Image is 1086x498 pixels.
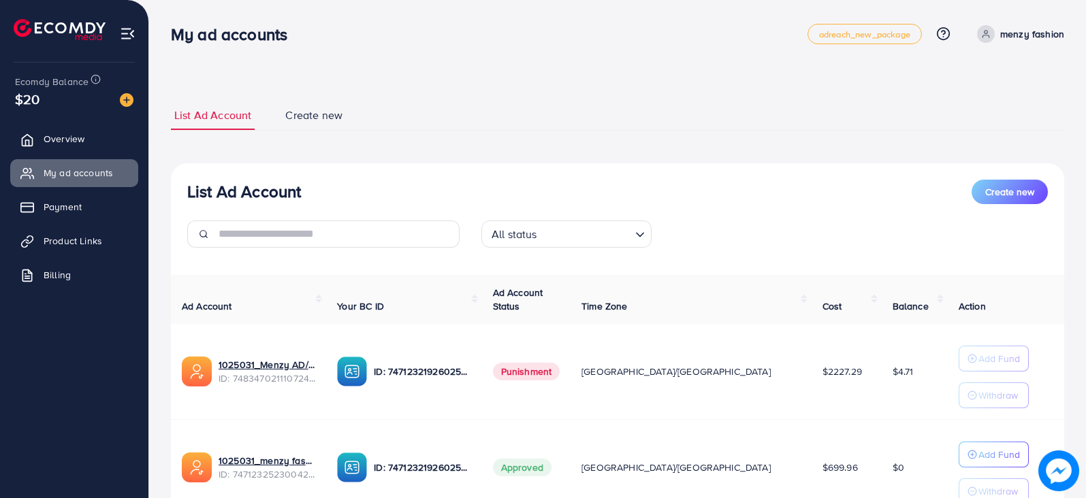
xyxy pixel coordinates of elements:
span: $20 [15,89,39,109]
button: Create new [972,180,1048,204]
h3: My ad accounts [171,24,298,44]
p: ID: 7471232192602521601 [374,363,470,380]
span: ID: 7471232523004248081 [219,467,315,481]
span: Create new [285,107,342,123]
span: [GEOGRAPHIC_DATA]/[GEOGRAPHIC_DATA] [581,365,771,378]
h3: List Ad Account [187,182,301,201]
input: Search for option [541,222,630,244]
div: <span class='underline'>1025031_menzy fashion_1739531882176</span></br>7471232523004248081 [219,454,315,482]
p: menzy fashion [1000,26,1064,42]
span: adreach_new_package [819,30,910,39]
button: Add Fund [959,442,1029,467]
p: Withdraw [978,387,1018,403]
span: Approved [493,459,552,476]
img: menu [120,26,135,41]
a: My ad accounts [10,159,138,186]
span: List Ad Account [174,107,251,123]
span: All status [489,225,540,244]
span: Your BC ID [337,299,384,313]
a: 1025031_menzy fashion_1739531882176 [219,454,315,467]
a: Billing [10,261,138,288]
span: Ecomdy Balance [15,75,89,88]
p: Add Fund [978,350,1020,367]
span: Product Links [44,234,102,248]
button: Withdraw [959,382,1029,408]
img: ic-ba-acc.ded83a64.svg [337,452,367,482]
span: Time Zone [581,299,627,313]
span: Cost [823,299,842,313]
span: Ad Account [182,299,232,313]
span: Overview [44,132,84,146]
a: Payment [10,193,138,220]
a: adreach_new_package [808,24,922,44]
span: $0 [893,461,904,474]
p: ID: 7471232192602521601 [374,459,470,476]
span: My ad accounts [44,166,113,180]
span: [GEOGRAPHIC_DATA]/[GEOGRAPHIC_DATA] [581,461,771,474]
a: Product Links [10,227,138,254]
span: Create new [985,185,1034,199]
span: ID: 7483470211107242001 [219,371,315,385]
img: image [1038,450,1079,491]
span: $2227.29 [823,365,862,378]
img: image [120,93,133,107]
img: ic-ba-acc.ded83a64.svg [337,356,367,386]
a: 1025031_Menzy AD/AC 2_1742381195367 [219,358,315,371]
button: Add Fund [959,346,1029,371]
img: ic-ads-acc.e4c84228.svg [182,452,212,482]
p: Add Fund [978,446,1020,463]
a: Overview [10,125,138,152]
span: $4.71 [893,365,914,378]
span: Billing [44,268,71,282]
span: $699.96 [823,461,858,474]
img: ic-ads-acc.e4c84228.svg [182,356,212,386]
div: <span class='underline'>1025031_Menzy AD/AC 2_1742381195367</span></br>7483470211107242001 [219,358,315,386]
div: Search for option [481,220,652,248]
span: Ad Account Status [493,286,543,313]
span: Balance [893,299,929,313]
span: Payment [44,200,82,214]
span: Punishment [493,363,560,380]
a: menzy fashion [972,25,1064,43]
span: Action [959,299,986,313]
img: logo [14,19,106,40]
